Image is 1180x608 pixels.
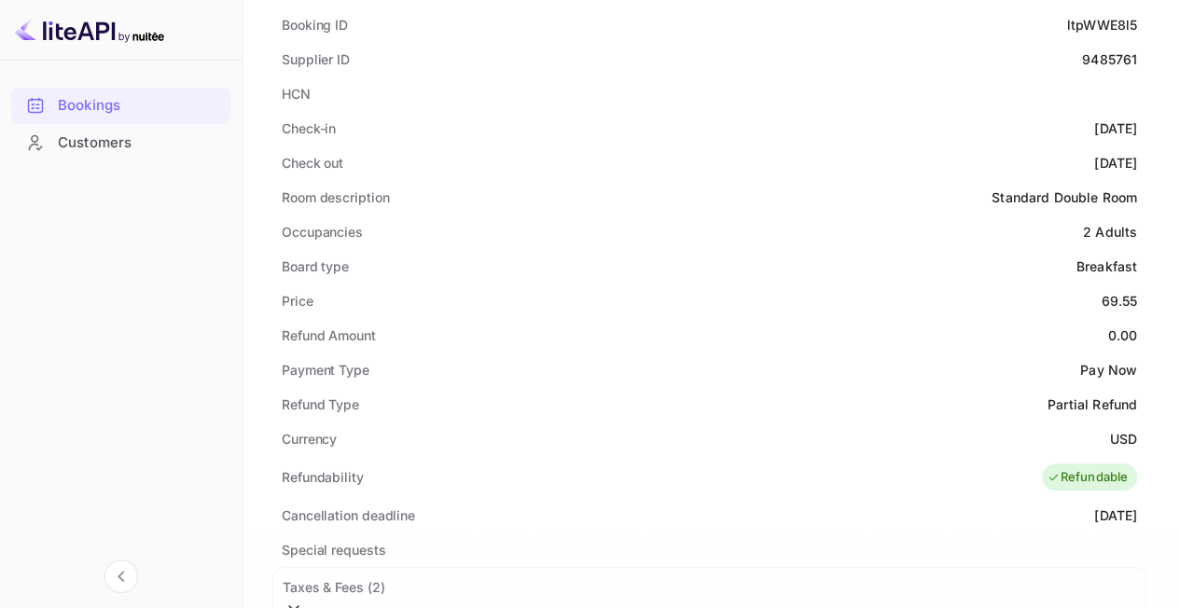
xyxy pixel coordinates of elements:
[11,88,230,122] a: Bookings
[1101,291,1137,311] div: 69.55
[282,84,311,104] div: HCN
[282,325,376,345] div: Refund Amount
[1048,394,1137,414] div: Partial Refund
[15,15,164,45] img: LiteAPI logo
[282,153,343,173] div: Check out
[282,429,337,449] div: Currency
[282,467,364,487] div: Refundability
[1067,15,1137,35] div: ltpWWE8l5
[992,187,1137,207] div: Standard Double Room
[282,15,348,35] div: Booking ID
[58,95,221,117] div: Bookings
[282,360,369,380] div: Payment Type
[1107,325,1137,345] div: 0.00
[282,256,349,276] div: Board type
[1094,505,1137,525] div: [DATE]
[282,394,359,414] div: Refund Type
[282,222,363,242] div: Occupancies
[1076,256,1137,276] div: Breakfast
[282,187,389,207] div: Room description
[282,118,336,138] div: Check-in
[1094,118,1137,138] div: [DATE]
[282,505,415,525] div: Cancellation deadline
[282,49,350,69] div: Supplier ID
[104,560,138,593] button: Collapse navigation
[1082,49,1137,69] div: 9485761
[283,577,384,597] div: Taxes & Fees ( 2 )
[11,88,230,124] div: Bookings
[1047,468,1129,487] div: Refundable
[1094,153,1137,173] div: [DATE]
[1083,222,1137,242] div: 2 Adults
[282,540,385,560] div: Special requests
[1110,429,1137,449] div: USD
[282,291,313,311] div: Price
[11,125,230,159] a: Customers
[58,132,221,154] div: Customers
[1080,360,1137,380] div: Pay Now
[11,125,230,161] div: Customers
